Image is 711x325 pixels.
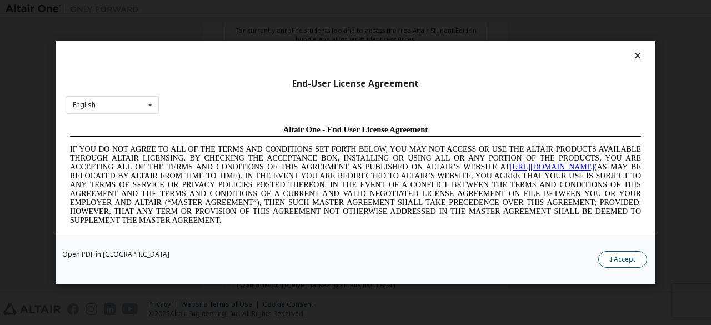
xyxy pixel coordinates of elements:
[62,251,169,258] a: Open PDF in [GEOGRAPHIC_DATA]
[598,251,647,268] button: I Accept
[4,24,575,104] span: IF YOU DO NOT AGREE TO ALL OF THE TERMS AND CONDITIONS SET FORTH BELOW, YOU MAY NOT ACCESS OR USE...
[218,4,363,13] span: Altair One - End User License Agreement
[444,42,529,51] a: [URL][DOMAIN_NAME]
[66,78,645,89] div: End-User License Agreement
[4,113,575,193] span: Lore Ipsumd Sit Ame Cons Adipisc Elitseddo (“Eiusmodte”) in utlabor Etdolo Magnaaliqua Eni. (“Adm...
[73,102,96,108] div: English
